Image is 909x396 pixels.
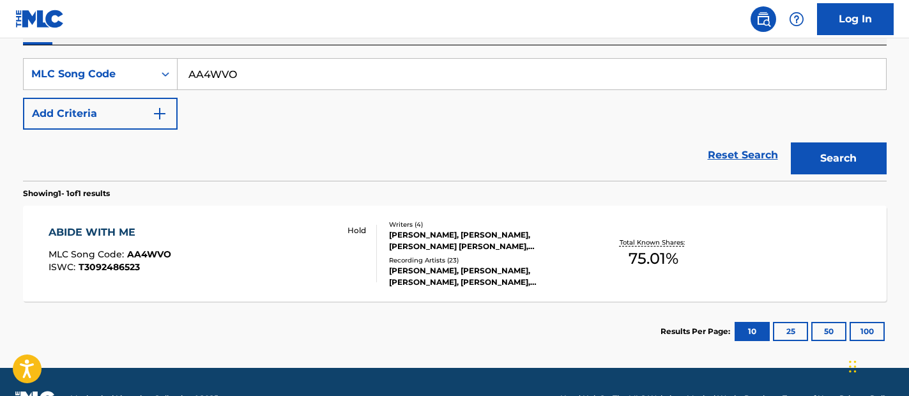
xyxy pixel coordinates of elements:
a: Public Search [751,6,776,32]
img: 9d2ae6d4665cec9f34b9.svg [152,106,167,121]
div: Drag [849,347,857,386]
div: [PERSON_NAME], [PERSON_NAME], [PERSON_NAME] [PERSON_NAME], [PERSON_NAME] [389,229,582,252]
div: [PERSON_NAME], [PERSON_NAME], [PERSON_NAME], [PERSON_NAME], [PERSON_NAME] [389,265,582,288]
img: search [756,11,771,27]
button: 100 [850,322,885,341]
div: Help [784,6,809,32]
span: AA4WVO [127,248,171,260]
span: 75.01 % [629,247,678,270]
button: Search [791,142,887,174]
img: help [789,11,804,27]
span: T3092486523 [79,261,140,273]
p: Hold [348,225,366,236]
img: MLC Logo [15,10,65,28]
div: Writers ( 4 ) [389,220,582,229]
a: Reset Search [701,141,784,169]
a: ABIDE WITH MEMLC Song Code:AA4WVOISWC:T3092486523 HoldWriters (4)[PERSON_NAME], [PERSON_NAME], [P... [23,206,887,301]
div: Recording Artists ( 23 ) [389,255,582,265]
div: MLC Song Code [31,66,146,82]
span: MLC Song Code : [49,248,127,260]
span: ISWC : [49,261,79,273]
p: Showing 1 - 1 of 1 results [23,188,110,199]
a: Log In [817,3,894,35]
button: 25 [773,322,808,341]
p: Results Per Page: [661,326,733,337]
p: Total Known Shares: [620,238,688,247]
button: 10 [735,322,770,341]
div: ABIDE WITH ME [49,225,171,240]
button: 50 [811,322,846,341]
iframe: Chat Widget [845,335,909,396]
form: Search Form [23,58,887,181]
button: Add Criteria [23,98,178,130]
